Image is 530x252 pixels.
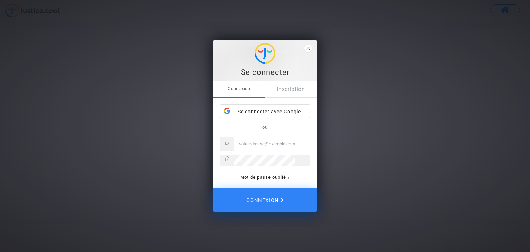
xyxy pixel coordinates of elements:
[304,45,312,52] span: close
[234,155,295,166] input: Password
[213,81,265,96] span: Connexion
[217,67,313,78] div: Se connecter
[262,125,268,130] span: ou
[213,188,317,212] button: Connexion
[265,81,317,97] a: Inscription
[240,175,290,180] a: Mot de passe oublié ?
[246,193,283,208] span: Connexion
[234,137,310,151] input: Email
[220,105,310,118] div: Se connecter avec Google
